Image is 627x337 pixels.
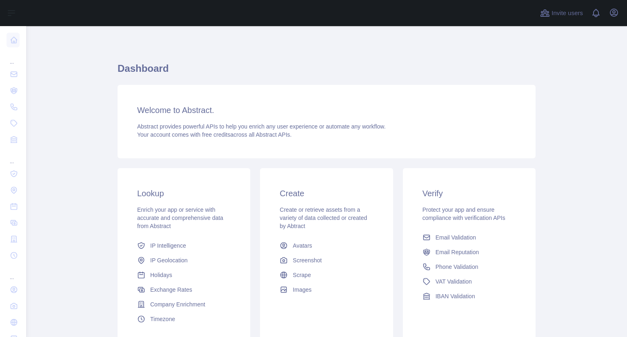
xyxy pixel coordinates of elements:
[150,286,192,294] span: Exchange Rates
[118,62,536,82] h1: Dashboard
[7,149,20,165] div: ...
[293,242,312,250] span: Avatars
[419,245,519,259] a: Email Reputation
[436,277,472,286] span: VAT Validation
[276,253,376,268] a: Screenshot
[280,206,367,229] span: Create or retrieve assets from a variety of data collected or created by Abtract
[276,238,376,253] a: Avatars
[293,256,322,264] span: Screenshot
[280,188,373,199] h3: Create
[134,268,234,282] a: Holidays
[276,268,376,282] a: Scrape
[436,263,478,271] span: Phone Validation
[436,292,475,300] span: IBAN Validation
[293,271,311,279] span: Scrape
[150,242,186,250] span: IP Intelligence
[134,312,234,326] a: Timezone
[422,206,505,221] span: Protect your app and ensure compliance with verification APIs
[134,253,234,268] a: IP Geolocation
[134,238,234,253] a: IP Intelligence
[150,256,188,264] span: IP Geolocation
[419,289,519,304] a: IBAN Validation
[419,230,519,245] a: Email Validation
[137,104,516,116] h3: Welcome to Abstract.
[137,131,291,138] span: Your account comes with across all Abstract APIs.
[293,286,311,294] span: Images
[150,271,172,279] span: Holidays
[150,315,175,323] span: Timezone
[137,188,231,199] h3: Lookup
[134,297,234,312] a: Company Enrichment
[538,7,585,20] button: Invite users
[436,248,479,256] span: Email Reputation
[436,233,476,242] span: Email Validation
[551,9,583,18] span: Invite users
[7,264,20,281] div: ...
[202,131,230,138] span: free credits
[7,49,20,65] div: ...
[419,259,519,274] a: Phone Validation
[150,300,205,308] span: Company Enrichment
[276,282,376,297] a: Images
[419,274,519,289] a: VAT Validation
[134,282,234,297] a: Exchange Rates
[137,206,223,229] span: Enrich your app or service with accurate and comprehensive data from Abstract
[137,123,386,130] span: Abstract provides powerful APIs to help you enrich any user experience or automate any workflow.
[422,188,516,199] h3: Verify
